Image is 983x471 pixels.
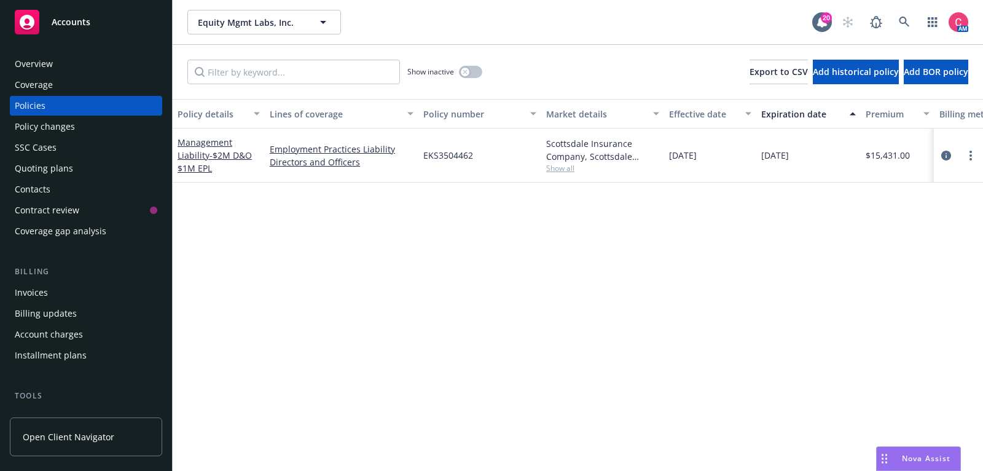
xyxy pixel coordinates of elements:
a: Quoting plans [10,159,162,178]
a: more [963,148,978,163]
a: Contacts [10,180,162,199]
a: Coverage gap analysis [10,221,162,241]
span: Open Client Navigator [23,430,114,443]
div: Quoting plans [15,159,73,178]
span: EKS3504462 [423,149,473,162]
div: Policies [15,96,45,116]
div: Contract review [15,200,79,220]
button: Lines of coverage [265,99,418,129]
div: Scottsdale Insurance Company, Scottsdale Insurance Company (Nationwide), CRC Group [546,137,659,163]
button: Effective date [664,99,756,129]
div: Market details [546,108,646,121]
button: Add BOR policy [904,60,968,84]
div: Policy changes [15,117,75,137]
span: Add BOR policy [904,66,968,77]
button: Policy details [173,99,265,129]
a: circleInformation [939,148,954,163]
div: Billing [10,266,162,278]
div: Coverage gap analysis [15,221,106,241]
button: Expiration date [756,99,861,129]
img: photo [949,12,968,32]
button: Nova Assist [876,446,961,471]
button: Equity Mgmt Labs, Inc. [187,10,341,34]
div: Effective date [669,108,738,121]
a: Manage files [10,407,162,427]
a: Accounts [10,5,162,39]
div: Policy number [423,108,523,121]
a: Installment plans [10,346,162,365]
a: Contract review [10,200,162,220]
span: Export to CSV [750,66,808,77]
button: Add historical policy [813,60,899,84]
span: Show all [546,163,659,173]
a: SSC Cases [10,138,162,157]
a: Employment Practices Liability [270,143,413,156]
button: Export to CSV [750,60,808,84]
span: Equity Mgmt Labs, Inc. [198,16,304,29]
span: [DATE] [761,149,789,162]
span: Nova Assist [902,453,950,464]
div: Premium [866,108,916,121]
button: Policy number [418,99,541,129]
div: Lines of coverage [270,108,400,121]
div: 20 [821,12,832,23]
div: Tools [10,390,162,402]
div: Policy details [178,108,246,121]
span: Add historical policy [813,66,899,77]
button: Market details [541,99,664,129]
span: Show inactive [407,66,454,77]
a: Management Liability [178,137,252,174]
a: Account charges [10,325,162,344]
a: Directors and Officers [270,156,413,168]
span: [DATE] [669,149,697,162]
span: $15,431.00 [866,149,910,162]
button: Premium [861,99,934,129]
div: Coverage [15,75,53,95]
a: Invoices [10,283,162,303]
a: Billing updates [10,304,162,323]
a: Search [892,10,917,34]
a: Overview [10,54,162,74]
div: Billing updates [15,304,77,323]
a: Start snowing [836,10,860,34]
span: - $2M D&O $1M EPL [178,149,252,174]
div: Overview [15,54,53,74]
input: Filter by keyword... [187,60,400,84]
div: Contacts [15,180,50,199]
div: SSC Cases [15,138,57,157]
a: Report a Bug [864,10,888,34]
div: Drag to move [877,447,892,470]
a: Switch app [920,10,945,34]
div: Manage files [15,407,67,427]
div: Installment plans [15,346,87,365]
span: Accounts [52,17,90,27]
a: Policies [10,96,162,116]
div: Invoices [15,283,48,303]
a: Coverage [10,75,162,95]
a: Policy changes [10,117,162,137]
div: Account charges [15,325,83,344]
div: Expiration date [761,108,842,121]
